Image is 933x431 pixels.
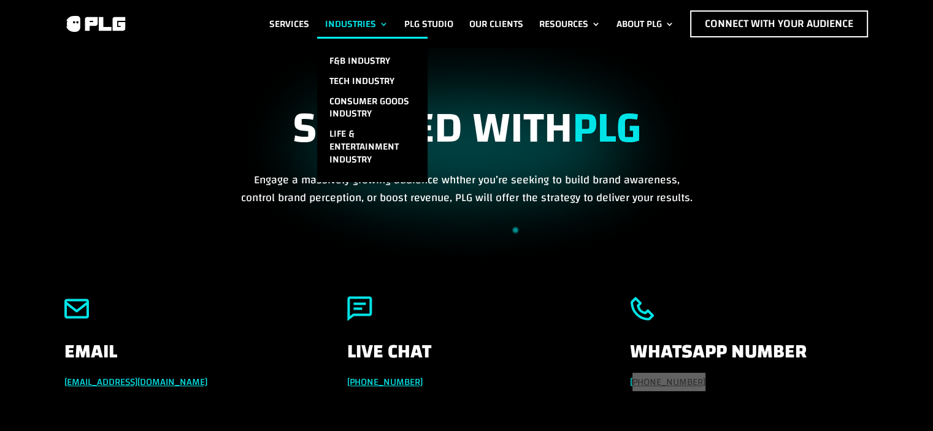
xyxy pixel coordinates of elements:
[64,342,303,374] h4: Email
[317,71,428,91] a: Tech Industry
[347,373,423,391] a: [PHONE_NUMBER]
[690,10,868,37] a: Connect with Your Audience
[572,88,641,169] strong: PLG
[616,10,674,37] a: About PLG
[404,10,453,37] a: PLG Studio
[630,342,869,374] h4: Whatsapp Number
[347,342,586,374] h4: Live Chat
[539,10,601,37] a: Resources
[64,296,89,321] img: email
[317,124,428,169] a: Life & Entertainment Industry
[469,10,523,37] a: Our Clients
[325,10,388,37] a: Industries
[872,372,933,431] iframe: Chat Widget
[630,373,705,391] a: [PHONE_NUMBER]
[237,104,697,207] div: Engage a massively growing audience whther you’re seeking to build brand awareness, control brand...
[237,104,697,170] h1: Succeed with
[317,91,428,124] a: Consumer Goods Industry
[64,373,207,391] a: [EMAIL_ADDRESS][DOMAIN_NAME]
[317,51,428,71] a: F&B Industry
[269,10,309,37] a: Services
